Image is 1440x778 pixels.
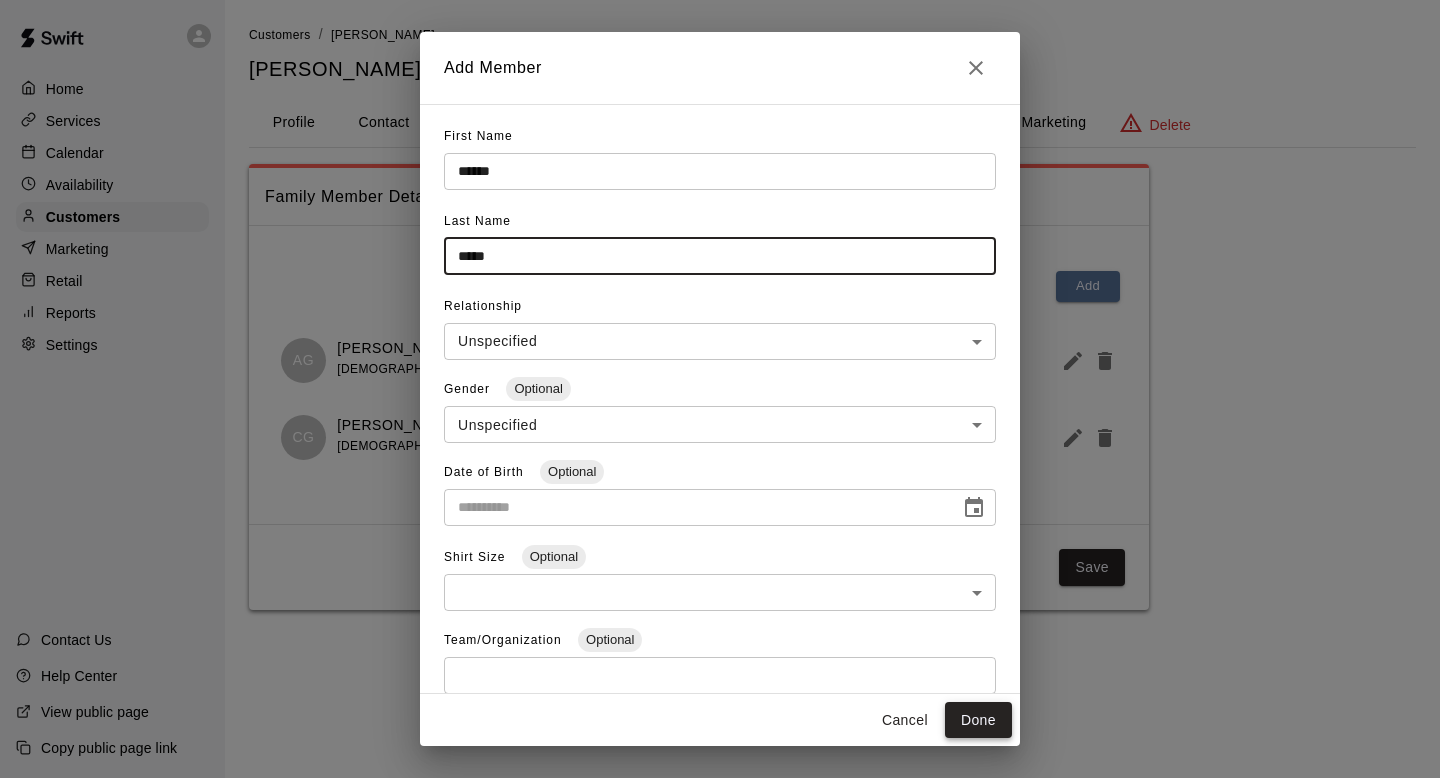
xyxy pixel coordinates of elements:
span: Optional [578,632,642,647]
span: Optional [540,464,604,479]
button: Cancel [873,702,937,739]
span: Shirt Size [444,550,510,564]
span: Optional [522,549,586,564]
span: Date of Birth [444,465,528,479]
span: Gender [444,382,494,396]
button: Choose date [954,488,994,528]
button: Close [956,48,996,88]
span: Relationship [444,299,522,313]
span: Team/Organization [444,633,566,647]
span: First Name [444,129,513,143]
span: Optional [506,381,570,396]
h2: Add Member [420,32,1020,104]
div: Unspecified [444,323,996,360]
span: Last Name [444,214,511,228]
button: Done [945,702,1012,739]
div: Unspecified [444,406,996,443]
